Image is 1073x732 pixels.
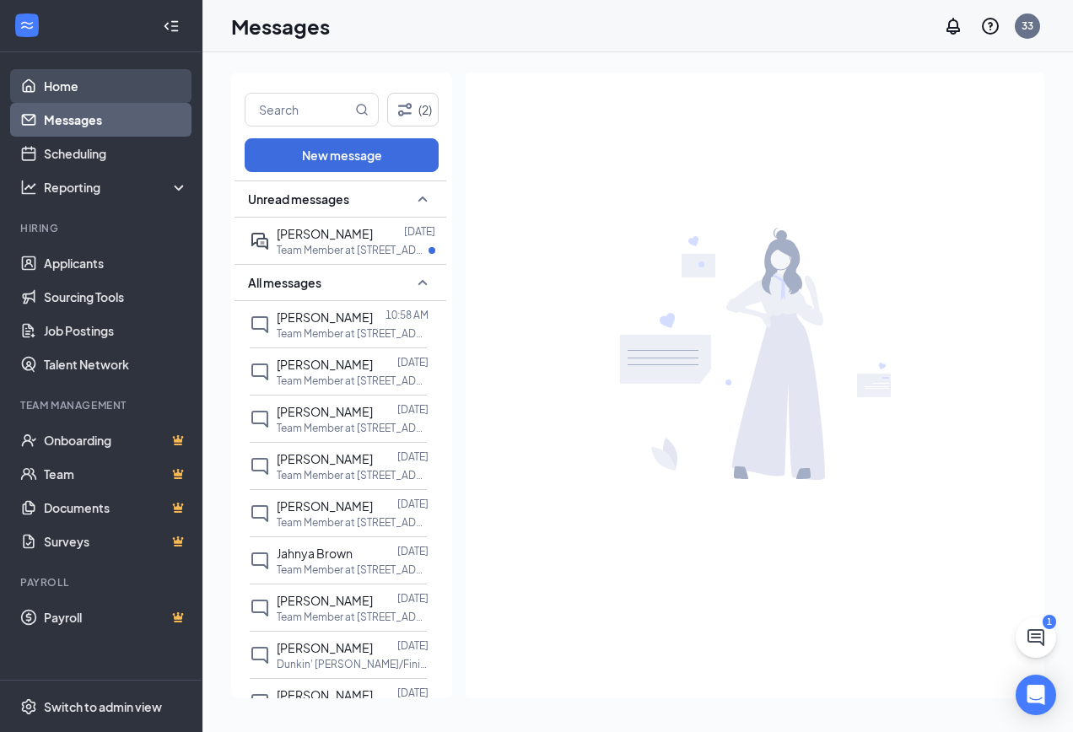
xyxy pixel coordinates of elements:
svg: ActiveDoubleChat [250,231,270,251]
a: Job Postings [44,314,188,347]
span: [PERSON_NAME] [277,498,373,514]
svg: ChatInactive [250,503,270,524]
div: 33 [1022,19,1033,33]
svg: Analysis [20,179,37,196]
span: [PERSON_NAME] [277,309,373,325]
span: [PERSON_NAME] [277,357,373,372]
svg: ChatInactive [250,598,270,618]
div: Payroll [20,575,185,589]
svg: Settings [20,698,37,715]
svg: ChatInactive [250,692,270,713]
a: Sourcing Tools [44,280,188,314]
a: Applicants [44,246,188,280]
button: ChatActive [1016,617,1056,658]
span: Jahnya Brown [277,546,353,561]
svg: ChatInactive [250,551,270,571]
p: [DATE] [397,497,429,511]
a: PayrollCrown [44,600,188,634]
p: Team Member at [STREET_ADDRESS] [277,421,429,435]
span: [PERSON_NAME] [277,640,373,655]
a: Messages [44,103,188,137]
p: [DATE] [397,355,429,369]
span: [PERSON_NAME] [277,593,373,608]
span: [PERSON_NAME] [277,687,373,702]
p: Team Member at [STREET_ADDRESS] [277,515,429,530]
div: Switch to admin view [44,698,162,715]
a: Home [44,69,188,103]
div: Hiring [20,221,185,235]
a: SurveysCrown [44,525,188,558]
svg: ChatInactive [250,362,270,382]
p: [DATE] [397,402,429,417]
svg: WorkstreamLogo [19,17,35,34]
p: 10:58 AM [386,308,429,322]
div: Team Management [20,398,185,412]
p: Team Member at [STREET_ADDRESS] [277,243,429,257]
a: OnboardingCrown [44,423,188,457]
a: Scheduling [44,137,188,170]
p: Team Member at [STREET_ADDRESS] [277,326,429,341]
input: Search [245,94,352,126]
p: Dunkin' [PERSON_NAME]/Finisher at [STREET_ADDRESS] [277,657,429,671]
p: Team Member at [STREET_ADDRESS] [277,610,429,624]
svg: ChatInactive [250,409,270,429]
span: [PERSON_NAME] [277,404,373,419]
p: Team Member at [STREET_ADDRESS] [277,468,429,482]
a: TeamCrown [44,457,188,491]
p: [DATE] [397,686,429,700]
div: 1 [1043,615,1056,629]
svg: MagnifyingGlass [355,103,369,116]
p: [DATE] [404,224,435,239]
button: New message [245,138,439,172]
svg: QuestionInfo [980,16,1000,36]
svg: Notifications [943,16,963,36]
h1: Messages [231,12,330,40]
div: Open Intercom Messenger [1016,675,1056,715]
svg: ChatInactive [250,315,270,335]
a: Talent Network [44,347,188,381]
span: All messages [248,274,321,291]
svg: SmallChevronUp [412,272,433,293]
span: [PERSON_NAME] [277,451,373,466]
p: [DATE] [397,544,429,558]
p: Team Member at [STREET_ADDRESS] [277,374,429,388]
svg: Filter [395,100,415,120]
span: [PERSON_NAME] [277,226,373,241]
svg: ChatInactive [250,456,270,476]
svg: SmallChevronUp [412,189,433,209]
p: [DATE] [397,638,429,653]
p: [DATE] [397,449,429,464]
svg: ChatActive [1026,627,1046,648]
p: Team Member at [STREET_ADDRESS] [277,562,429,577]
svg: ChatInactive [250,645,270,665]
button: Filter (2) [387,93,439,126]
span: Unread messages [248,191,349,207]
a: DocumentsCrown [44,491,188,525]
div: Reporting [44,179,189,196]
p: [DATE] [397,591,429,606]
svg: Collapse [163,18,180,35]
